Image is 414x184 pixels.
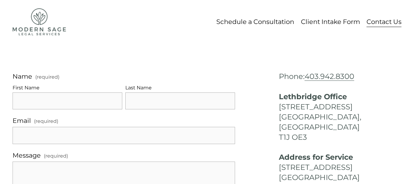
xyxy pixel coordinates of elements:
[34,117,58,125] span: (required)
[13,71,32,81] span: Name
[216,16,294,28] a: Schedule a Consultation
[301,16,360,28] a: Client Intake Form
[35,75,59,80] span: (required)
[367,16,401,28] a: Contact Us
[13,115,31,126] span: Email
[13,84,122,92] div: First Name
[279,92,347,101] strong: Lethbridge Office
[13,8,66,35] img: Modern Sage Legal Services
[125,84,235,92] div: Last Name
[279,153,353,162] strong: Address for Service
[305,72,354,81] a: 403.942.8300
[13,150,41,160] span: Message
[279,71,402,143] h4: Phone: [STREET_ADDRESS] [GEOGRAPHIC_DATA], [GEOGRAPHIC_DATA] T1J OE3
[44,152,68,160] span: (required)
